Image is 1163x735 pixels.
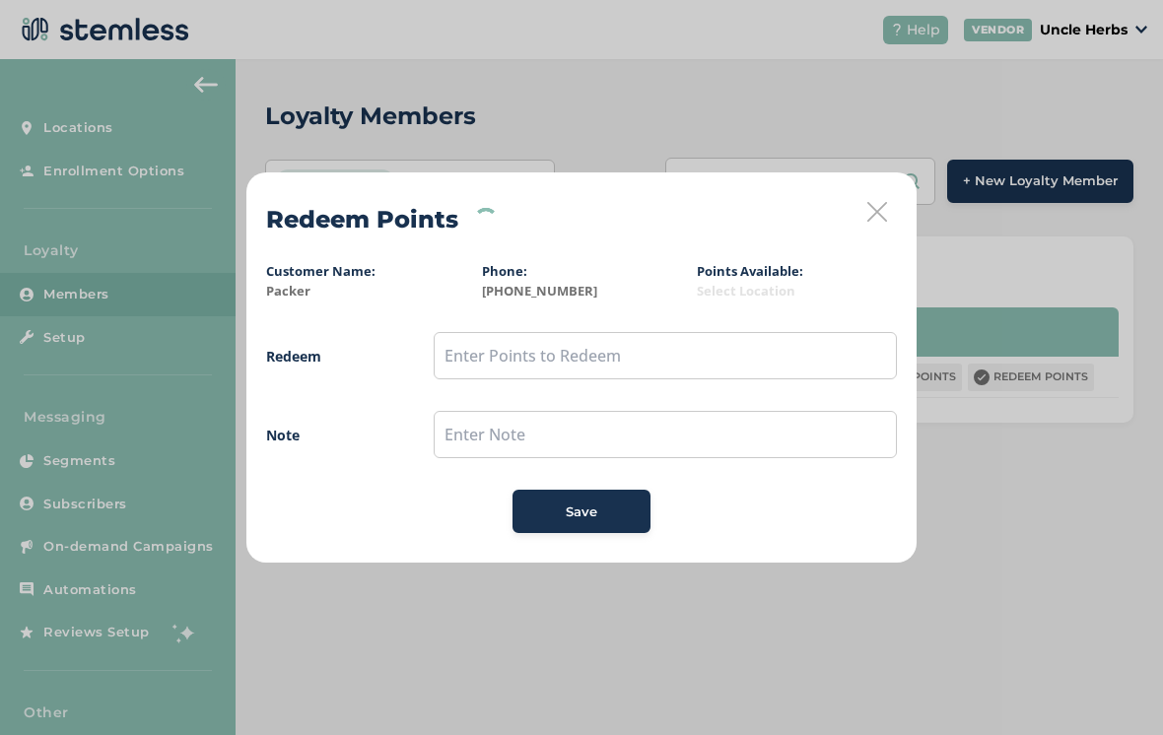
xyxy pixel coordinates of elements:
input: Enter Points to Redeem [434,332,897,379]
label: Note [266,425,394,445]
label: Select Location [697,282,897,301]
label: Points Available: [697,262,803,280]
h2: Redeem Points [266,202,458,237]
label: Packer [266,282,466,301]
label: [PHONE_NUMBER] [482,282,682,301]
span: Save [566,502,597,522]
label: Redeem [266,346,394,367]
button: Save [513,490,650,533]
label: Customer Name: [266,262,376,280]
input: Enter Note [434,411,897,458]
label: Phone: [482,262,527,280]
iframe: Chat Widget [1064,640,1163,735]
